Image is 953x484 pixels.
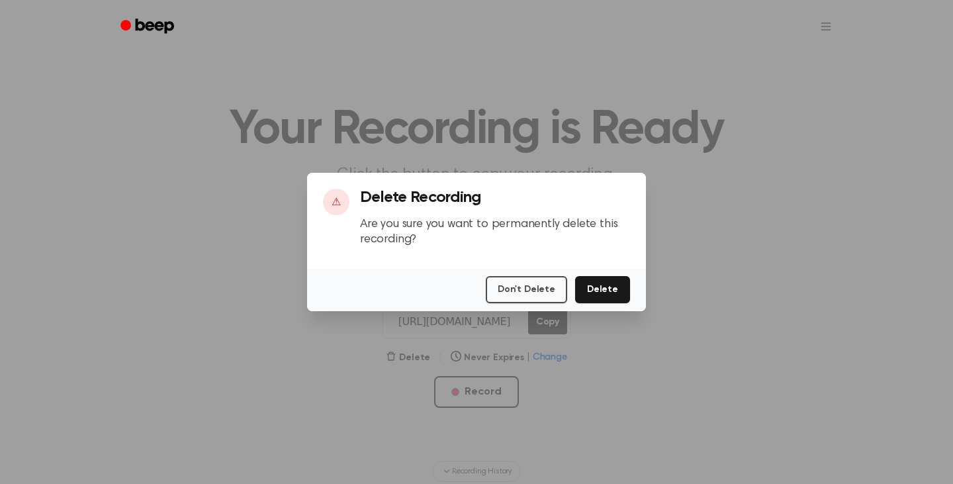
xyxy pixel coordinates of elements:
button: Don't Delete [486,276,567,303]
button: Open menu [810,11,842,42]
button: Delete [575,276,630,303]
a: Beep [111,14,186,40]
h3: Delete Recording [360,189,630,207]
p: Are you sure you want to permanently delete this recording? [360,217,630,247]
div: ⚠ [323,189,349,215]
